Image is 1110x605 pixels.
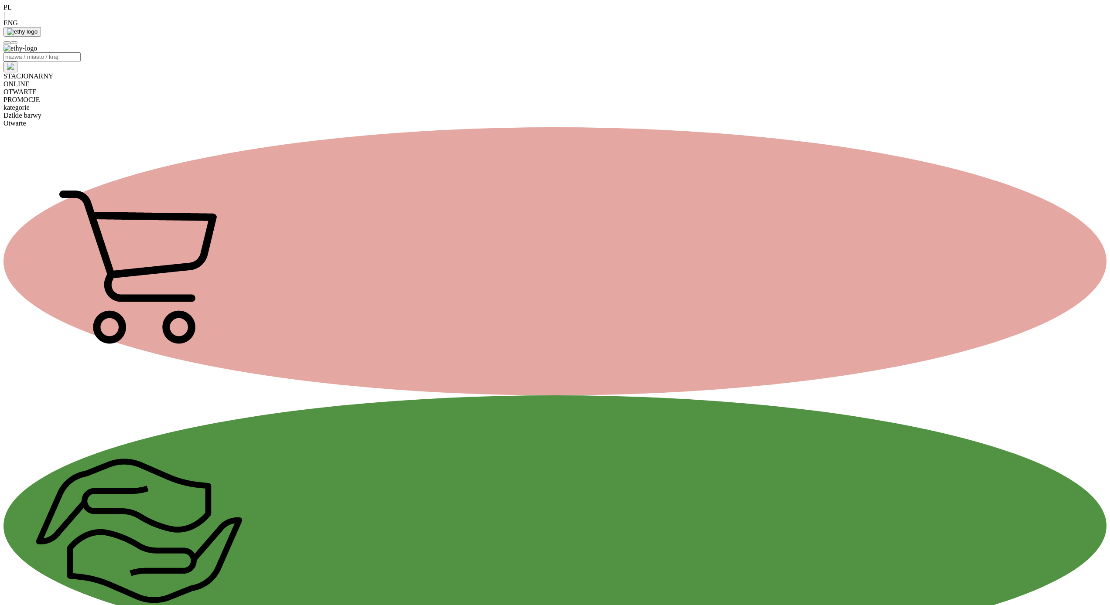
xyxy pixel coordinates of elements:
[3,52,81,61] input: Search
[3,112,1107,119] div: Dzikie barwy
[3,72,1107,80] div: STACJONARNY
[3,3,1107,11] div: PL
[7,28,38,35] img: ethy logo
[7,63,14,70] img: search.svg
[3,88,1107,96] div: OTWARTE
[3,127,283,394] img: 60f12d05af066959d3b70d27
[3,44,37,52] img: ethy-logo
[3,104,1107,112] div: kategorie
[3,96,1107,104] div: PROMOCJE
[3,80,1107,88] div: ONLINE
[3,119,26,127] span: Otwarte
[3,19,1107,27] div: ENG
[3,11,1107,19] div: |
